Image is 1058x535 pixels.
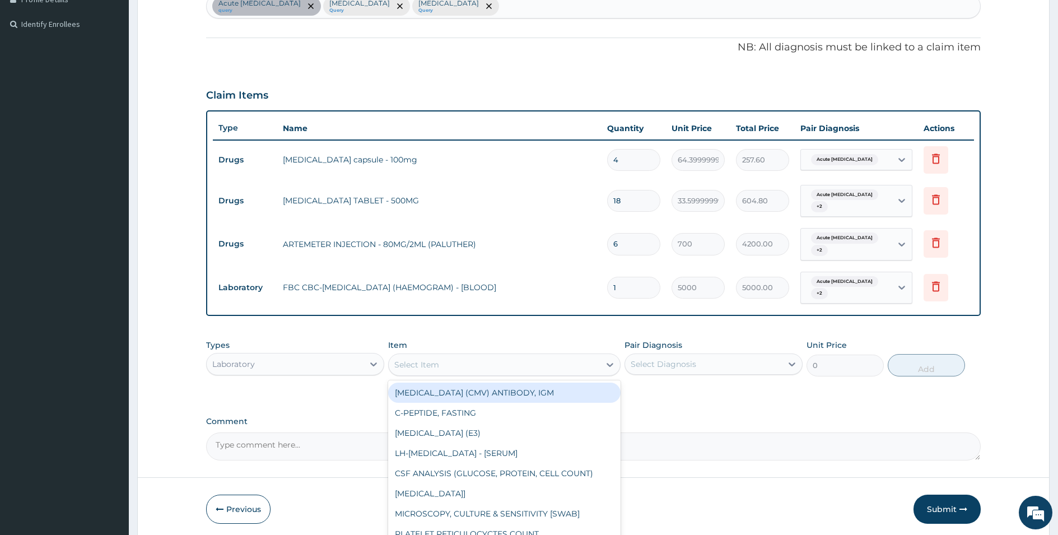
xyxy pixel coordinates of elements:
[184,6,211,32] div: Minimize live chat window
[888,354,965,376] button: Add
[213,234,277,254] td: Drugs
[388,504,621,524] div: MICROSCOPY, CULTURE & SENSITIVITY [SWAB]
[206,90,268,102] h3: Claim Items
[21,56,45,84] img: d_794563401_company_1708531726252_794563401
[388,463,621,483] div: CSF ANALYSIS (GLUCOSE, PROTEIN, CELL COUNT)
[807,339,847,351] label: Unit Price
[811,232,878,244] span: Acute [MEDICAL_DATA]
[212,359,255,370] div: Laboratory
[213,118,277,138] th: Type
[602,117,666,139] th: Quantity
[213,190,277,211] td: Drugs
[206,341,230,350] label: Types
[624,339,682,351] label: Pair Diagnosis
[388,403,621,423] div: C-PEPTIDE, FASTING
[329,8,390,13] small: Query
[65,141,155,254] span: We're online!
[58,63,188,77] div: Chat with us now
[218,8,301,13] small: query
[395,1,405,11] span: remove selection option
[213,277,277,298] td: Laboratory
[811,276,878,287] span: Acute [MEDICAL_DATA]
[418,8,479,13] small: Query
[277,189,602,212] td: [MEDICAL_DATA] TABLET - 500MG
[388,483,621,504] div: [MEDICAL_DATA]]
[6,306,213,345] textarea: Type your message and hit 'Enter'
[206,417,981,426] label: Comment
[277,148,602,171] td: [MEDICAL_DATA] capsule - 100mg
[277,117,602,139] th: Name
[811,154,878,165] span: Acute [MEDICAL_DATA]
[388,443,621,463] div: LH-[MEDICAL_DATA] - [SERUM]
[795,117,918,139] th: Pair Diagnosis
[811,201,828,212] span: + 2
[388,423,621,443] div: [MEDICAL_DATA] (E3)
[730,117,795,139] th: Total Price
[206,495,271,524] button: Previous
[918,117,974,139] th: Actions
[388,383,621,403] div: [MEDICAL_DATA] (CMV) ANTIBODY, IGM
[811,245,828,256] span: + 2
[213,150,277,170] td: Drugs
[484,1,494,11] span: remove selection option
[206,40,981,55] p: NB: All diagnosis must be linked to a claim item
[306,1,316,11] span: remove selection option
[811,189,878,201] span: Acute [MEDICAL_DATA]
[811,288,828,299] span: + 2
[913,495,981,524] button: Submit
[631,359,696,370] div: Select Diagnosis
[277,276,602,299] td: FBC CBC-[MEDICAL_DATA] (HAEMOGRAM) - [BLOOD]
[666,117,730,139] th: Unit Price
[277,233,602,255] td: ARTEMETER INJECTION - 80MG/2ML (PALUTHER)
[388,339,407,351] label: Item
[394,359,439,370] div: Select Item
